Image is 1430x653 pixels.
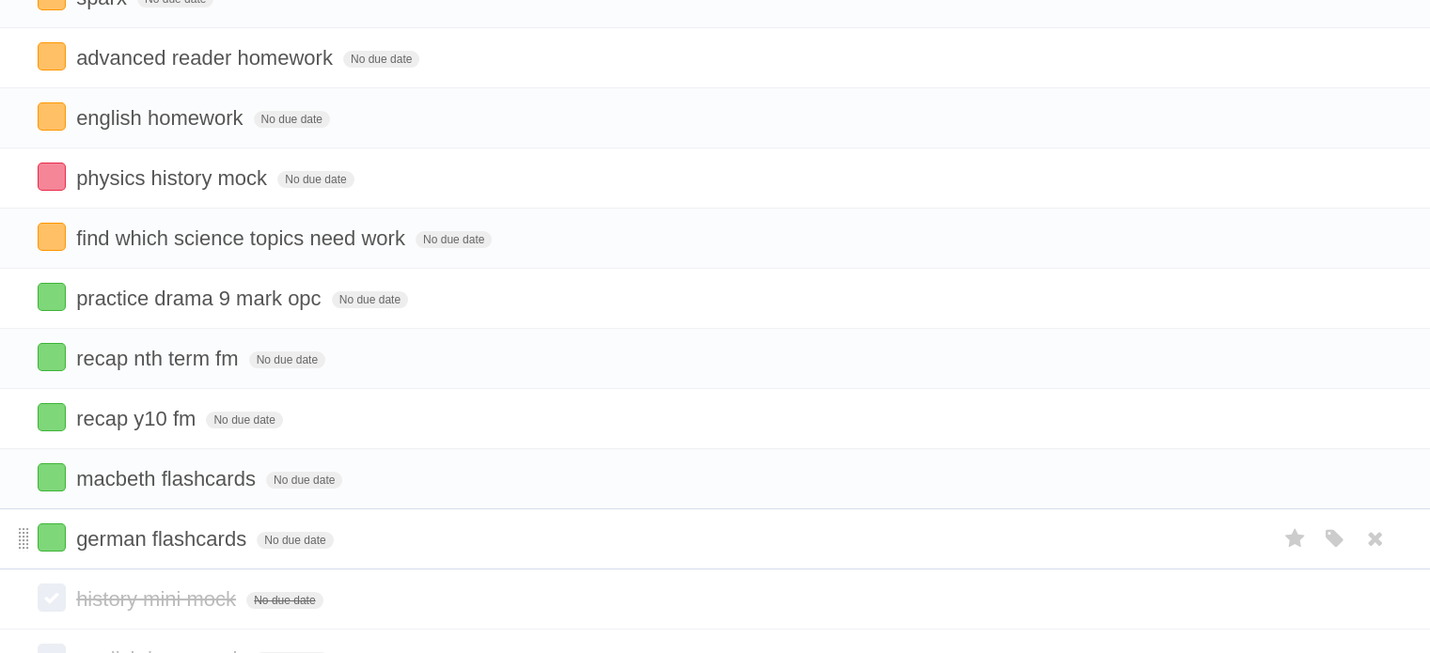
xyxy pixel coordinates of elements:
[257,532,333,549] span: No due date
[277,171,354,188] span: No due date
[416,231,492,248] span: No due date
[254,111,330,128] span: No due date
[38,223,66,251] label: Done
[38,102,66,131] label: Done
[38,283,66,311] label: Done
[76,46,338,70] span: advanced reader homework
[38,42,66,70] label: Done
[76,407,200,430] span: recap y10 fm
[76,166,272,190] span: physics history mock
[76,287,325,310] span: practice drama 9 mark opc
[38,583,66,612] label: Done
[76,527,251,551] span: german flashcards
[76,347,243,370] span: recap nth term fm
[206,412,282,428] span: No due date
[76,226,410,250] span: find which science topics need work
[38,403,66,431] label: Done
[38,463,66,491] label: Done
[38,523,66,552] label: Done
[246,592,322,609] span: No due date
[1278,523,1313,554] label: Star task
[266,472,342,489] span: No due date
[38,163,66,191] label: Done
[76,467,260,490] span: macbeth flashcards
[76,587,241,611] span: history mini mock
[38,343,66,371] label: Done
[343,51,419,68] span: No due date
[76,106,247,130] span: english homework
[249,351,325,368] span: No due date
[332,291,408,308] span: No due date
